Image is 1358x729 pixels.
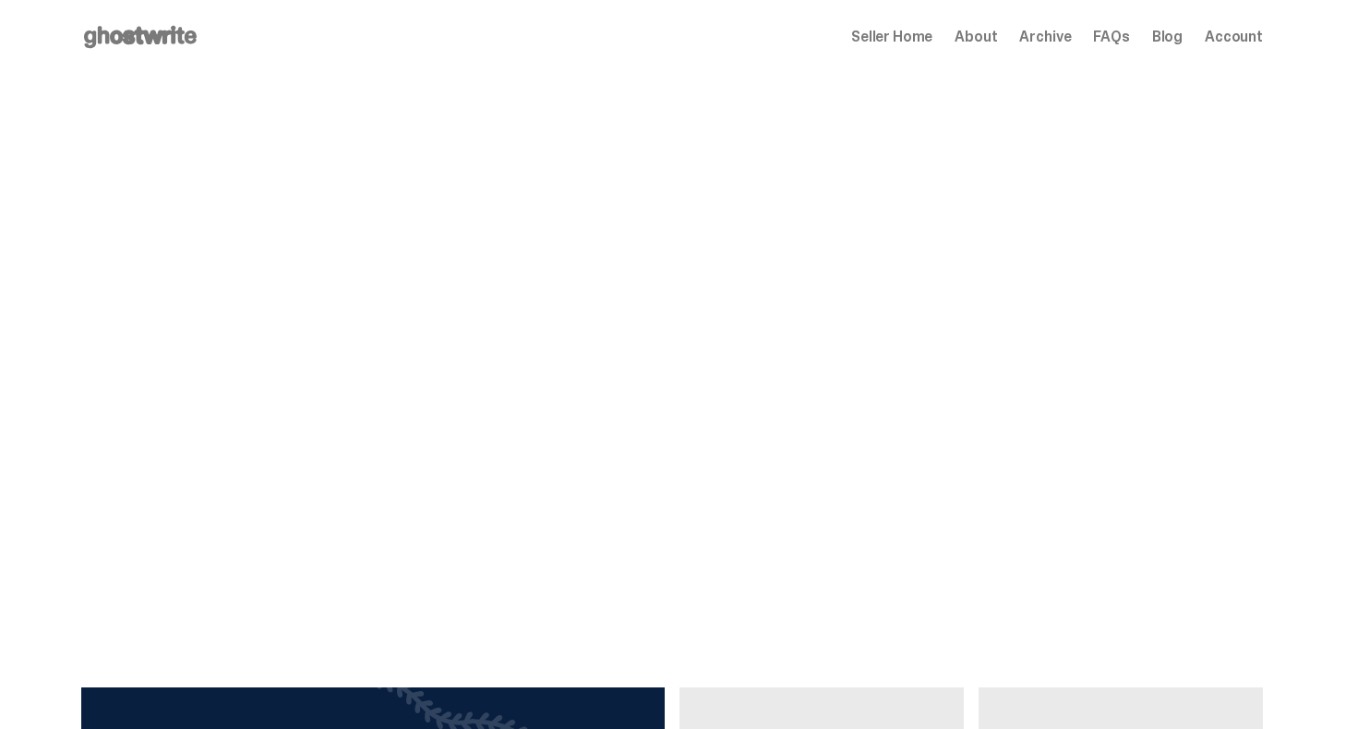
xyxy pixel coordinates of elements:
[851,30,932,44] a: Seller Home
[1152,30,1183,44] a: Blog
[1093,30,1129,44] a: FAQs
[1019,30,1071,44] a: Archive
[955,30,997,44] a: About
[1205,30,1263,44] a: Account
